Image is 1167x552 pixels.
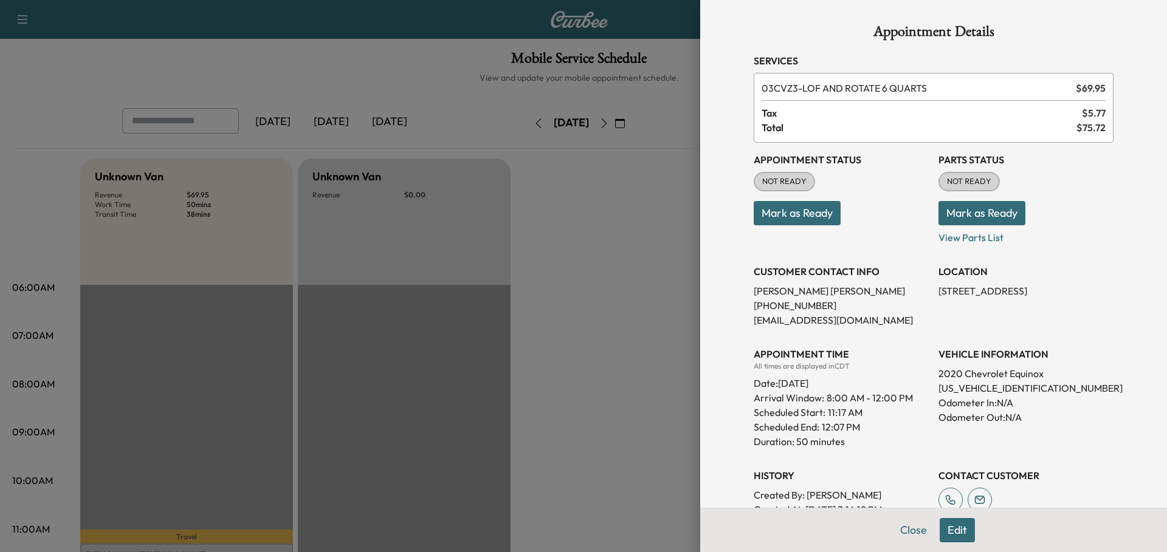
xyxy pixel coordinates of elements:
[754,434,929,449] p: Duration: 50 minutes
[754,468,929,483] h3: History
[762,81,1071,95] span: LOF AND ROTATE 6 QUARTS
[754,313,929,327] p: [EMAIL_ADDRESS][DOMAIN_NAME]
[754,371,929,390] div: Date: [DATE]
[940,518,975,542] button: Edit
[754,24,1114,44] h1: Appointment Details
[938,381,1114,395] p: [US_VEHICLE_IDENTIFICATION_NUMBER]
[754,488,929,502] p: Created By : [PERSON_NAME]
[938,395,1114,410] p: Odometer In: N/A
[892,518,935,542] button: Close
[754,390,929,405] p: Arrival Window:
[754,152,929,167] h3: Appointment Status
[938,284,1114,298] p: [STREET_ADDRESS]
[1076,120,1106,135] span: $ 75.72
[828,405,862,420] p: 11:17 AM
[1076,81,1106,95] span: $ 69.95
[822,420,860,434] p: 12:07 PM
[754,361,929,371] div: All times are displayed in CDT
[762,106,1082,120] span: Tax
[754,53,1114,68] h3: Services
[940,175,999,188] span: NOT READY
[938,225,1114,245] p: View Parts List
[755,175,814,188] span: NOT READY
[1082,106,1106,120] span: $ 5.77
[762,120,1076,135] span: Total
[938,152,1114,167] h3: Parts Status
[754,502,929,517] p: Created At : [DATE] 3:16:19 PM
[827,390,913,405] span: 8:00 AM - 12:00 PM
[938,410,1114,424] p: Odometer Out: N/A
[938,468,1114,483] h3: CONTACT CUSTOMER
[754,201,841,225] button: Mark as Ready
[754,264,929,279] h3: CUSTOMER CONTACT INFO
[938,201,1025,225] button: Mark as Ready
[754,420,819,434] p: Scheduled End:
[938,264,1114,279] h3: LOCATION
[754,347,929,361] h3: APPOINTMENT TIME
[754,298,929,313] p: [PHONE_NUMBER]
[938,347,1114,361] h3: VEHICLE INFORMATION
[754,405,825,420] p: Scheduled Start:
[938,366,1114,381] p: 2020 Chevrolet Equinox
[754,284,929,298] p: [PERSON_NAME] [PERSON_NAME]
